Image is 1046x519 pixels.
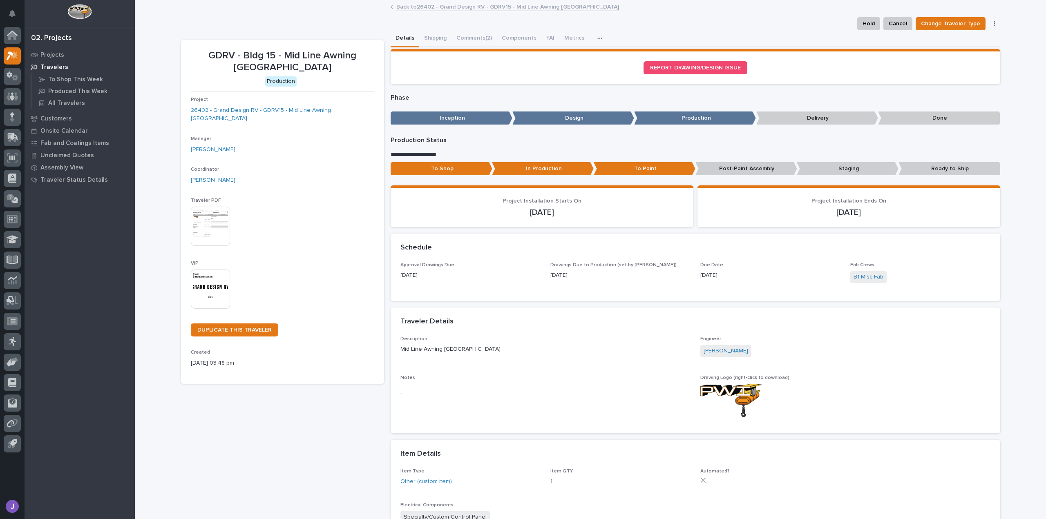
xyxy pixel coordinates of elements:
span: Fab Crews [850,263,874,267]
p: To Paint [594,162,695,176]
p: GDRV - Bldg 15 - Mid Line Awning [GEOGRAPHIC_DATA] [191,50,374,74]
span: Due Date [700,263,723,267]
button: Hold [857,17,880,30]
p: Unclaimed Quotes [40,152,94,159]
a: B1 Misc Fab [854,273,883,281]
span: Automated? [700,469,730,474]
a: Traveler Status Details [25,174,135,186]
a: Other (custom item) [400,477,452,486]
a: Unclaimed Quotes [25,149,135,161]
p: Done [878,111,1000,125]
p: Onsite Calendar [40,127,88,135]
button: Components [497,30,541,47]
a: Projects [25,49,135,61]
a: [PERSON_NAME] [191,176,235,185]
button: Shipping [419,30,451,47]
p: Ready to Ship [898,162,1000,176]
span: Project Installation Ends On [811,198,886,204]
a: Back to26402 - Grand Design RV - GDRV15 - Mid Line Awning [GEOGRAPHIC_DATA] [396,2,619,11]
p: Design [512,111,634,125]
p: Traveler Status Details [40,176,108,184]
p: Produced This Week [48,88,107,95]
div: Production [265,76,297,87]
a: Customers [25,112,135,125]
span: Change Traveler Type [921,19,980,29]
button: users-avatar [4,498,21,515]
span: Drawing Logo (right-click to download) [700,375,789,380]
p: Customers [40,115,72,123]
span: Created [191,350,210,355]
p: - [400,390,691,398]
span: Traveler PDF [191,198,221,203]
div: Notifications [10,10,21,23]
button: Change Traveler Type [916,17,986,30]
a: Onsite Calendar [25,125,135,137]
a: REPORT DRAWING/DESIGN ISSUE [644,61,747,74]
p: 1 [550,477,691,486]
img: Workspace Logo [67,4,92,19]
span: Drawings Due to Production (set by [PERSON_NAME]) [550,263,677,267]
a: [PERSON_NAME] [704,347,748,355]
p: Projects [40,51,64,59]
span: Project [191,97,208,102]
span: Item Type [400,469,425,474]
span: REPORT DRAWING/DESIGN ISSUE [650,65,741,71]
p: Inception [391,111,512,125]
button: Metrics [559,30,589,47]
button: Details [391,30,419,47]
a: All Travelers [31,97,135,109]
p: To Shop This Week [48,76,103,83]
p: [DATE] 03:48 pm [191,359,374,368]
p: Fab and Coatings Items [40,140,109,147]
p: In Production [492,162,594,176]
div: 02. Projects [31,34,72,43]
h2: Traveler Details [400,317,454,326]
button: Comments (2) [451,30,497,47]
span: Electrical Components [400,503,454,508]
span: Description [400,336,427,341]
a: Produced This Week [31,85,135,97]
p: [DATE] [707,207,990,217]
h2: Item Details [400,450,441,459]
p: [DATE] [700,271,840,280]
span: Approval Drawings Due [400,263,454,267]
span: VIP [191,261,199,266]
a: Travelers [25,61,135,73]
button: Cancel [883,17,912,30]
p: Assembly View [40,164,83,172]
p: Production [634,111,756,125]
span: Hold [863,19,875,29]
p: Staging [797,162,898,176]
a: Assembly View [25,161,135,174]
p: Production Status [391,136,1000,144]
p: All Travelers [48,100,85,107]
span: Item QTY [550,469,573,474]
p: [DATE] [550,271,691,280]
a: [PERSON_NAME] [191,145,235,154]
img: Q4I9oJKIX5yLeaawEsl8rC9k8xIozcx5UJMNB5R_L6I [700,384,762,417]
p: Phase [391,94,1000,102]
span: Cancel [889,19,907,29]
span: Notes [400,375,415,380]
span: Coordinator [191,167,219,172]
span: Engineer [700,336,721,341]
span: DUPLICATE THIS TRAVELER [197,327,272,333]
p: Post-Paint Assembly [695,162,797,176]
p: Mid Line Awning [GEOGRAPHIC_DATA] [400,345,691,354]
h2: Schedule [400,243,432,252]
a: To Shop This Week [31,74,135,85]
a: 26402 - Grand Design RV - GDRV15 - Mid Line Awning [GEOGRAPHIC_DATA] [191,106,374,123]
p: Travelers [40,64,68,71]
p: [DATE] [400,207,684,217]
span: Manager [191,136,211,141]
button: Notifications [4,5,21,22]
button: FAI [541,30,559,47]
p: Delivery [756,111,878,125]
p: [DATE] [400,271,541,280]
a: Fab and Coatings Items [25,137,135,149]
p: To Shop [391,162,492,176]
span: Project Installation Starts On [503,198,581,204]
a: DUPLICATE THIS TRAVELER [191,323,278,336]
